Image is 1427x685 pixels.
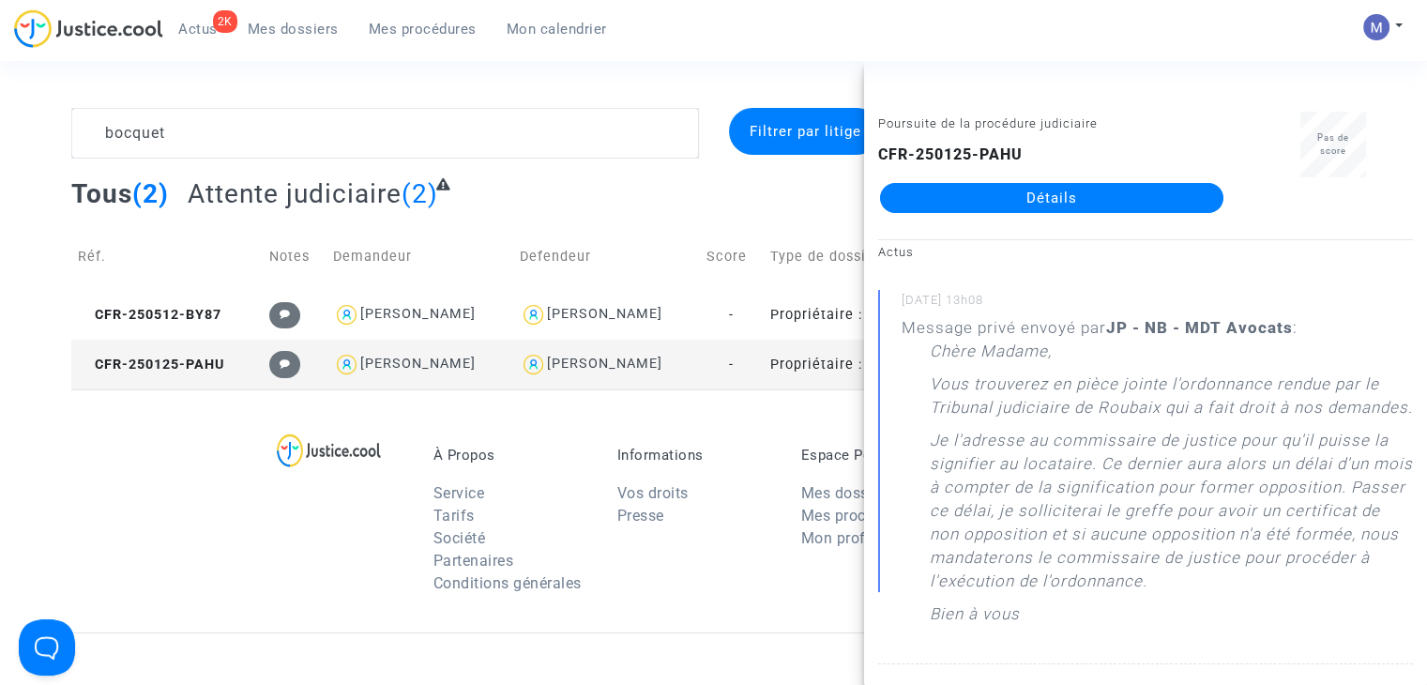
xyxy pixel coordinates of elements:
[433,574,582,592] a: Conditions générales
[213,10,237,33] div: 2K
[71,223,263,290] td: Réf.
[360,356,476,372] div: [PERSON_NAME]
[492,15,622,43] a: Mon calendrier
[617,484,689,502] a: Vos droits
[14,9,163,48] img: jc-logo.svg
[878,145,1023,163] b: CFR-250125-PAHU
[1363,14,1389,40] img: AAcHTtesyyZjLYJxzrkRG5BOJsapQ6nO-85ChvdZAQ62n80C=s96-c
[930,340,1052,373] p: Chère Madame,
[402,178,438,209] span: (2)
[878,116,1098,130] small: Poursuite de la procédure judiciaire
[333,351,360,378] img: icon-user.svg
[78,307,221,323] span: CFR-250512-BY87
[248,21,339,38] span: Mes dossiers
[930,373,1413,429] p: Vous trouverez en pièce jointe l'ordonnance rendue par le Tribunal judiciaire de Roubaix qui a fa...
[1106,318,1293,337] b: JP - NB - MDT Avocats
[930,602,1020,635] p: Bien à vous
[277,434,381,467] img: logo-lg.svg
[369,21,477,38] span: Mes procédures
[433,447,589,464] p: À Propos
[878,245,914,259] small: Actus
[326,223,513,290] td: Demandeur
[71,178,132,209] span: Tous
[801,507,913,525] a: Mes procédures
[749,123,860,140] span: Filtrer par litige
[1317,132,1349,156] span: Pas de score
[188,178,402,209] span: Attente judiciaire
[163,15,233,43] a: 2KActus
[19,619,75,676] iframe: Help Scout Beacon - Open
[547,306,662,322] div: [PERSON_NAME]
[78,357,224,373] span: CFR-250125-PAHU
[764,290,989,340] td: Propriétaire : Loyers impayés/Charges impayées
[263,223,326,290] td: Notes
[547,356,662,372] div: [PERSON_NAME]
[729,307,734,323] span: -
[233,15,354,43] a: Mes dossiers
[132,178,169,209] span: (2)
[507,21,607,38] span: Mon calendrier
[764,223,989,290] td: Type de dossier
[433,552,514,570] a: Partenaires
[617,447,773,464] p: Informations
[764,340,989,389] td: Propriétaire : Loyers impayés/Charges impayées
[902,316,1413,635] div: Message privé envoyé par :
[617,507,664,525] a: Presse
[902,292,1413,316] small: [DATE] 13h08
[880,183,1223,213] a: Détails
[520,301,547,328] img: icon-user.svg
[520,351,547,378] img: icon-user.svg
[433,529,486,547] a: Société
[513,223,700,290] td: Defendeur
[930,429,1413,602] p: Je l'adresse au commissaire de justice pour qu'il puisse la signifier au locataire. Ce dernier au...
[801,447,957,464] p: Espace Personnel
[360,306,476,322] div: [PERSON_NAME]
[801,529,874,547] a: Mon profil
[433,507,475,525] a: Tarifs
[178,21,218,38] span: Actus
[729,357,734,373] span: -
[801,484,894,502] a: Mes dossiers
[700,223,764,290] td: Score
[333,301,360,328] img: icon-user.svg
[354,15,492,43] a: Mes procédures
[433,484,485,502] a: Service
